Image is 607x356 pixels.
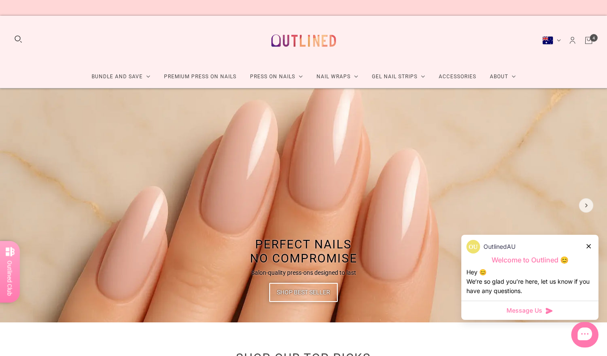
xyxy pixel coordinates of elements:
span: Shop Best Seller [277,283,330,302]
a: Nail Wraps [310,66,365,88]
a: Cart [584,36,593,45]
a: Account [568,36,577,45]
p: OutlinedAU [483,242,515,251]
a: Gel Nail Strips [365,66,432,88]
button: Australia [542,36,561,45]
span: Message Us [506,306,542,315]
div: Hey 😊 We‘re so glad you’re here, let us know if you have any questions. [466,268,593,296]
a: Bundle and Save [85,66,157,88]
a: Accessories [432,66,483,88]
p: Welcome to Outlined 😊 [466,256,593,265]
button: Search [14,34,23,44]
a: Press On Nails [243,66,310,88]
img: data:image/png;base64,iVBORw0KGgoAAAANSUhEUgAAACQAAAAkCAYAAADhAJiYAAAAAXNSR0IArs4c6QAAAERlWElmTU0... [466,240,480,253]
a: Premium Press On Nails [157,66,243,88]
a: Shop Best Seller [269,283,338,302]
p: Salon-quality press-ons designed to last [251,268,356,277]
a: Outlined [266,23,341,59]
a: About [483,66,523,88]
span: Perfect Nails No Compromise [250,237,357,265]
